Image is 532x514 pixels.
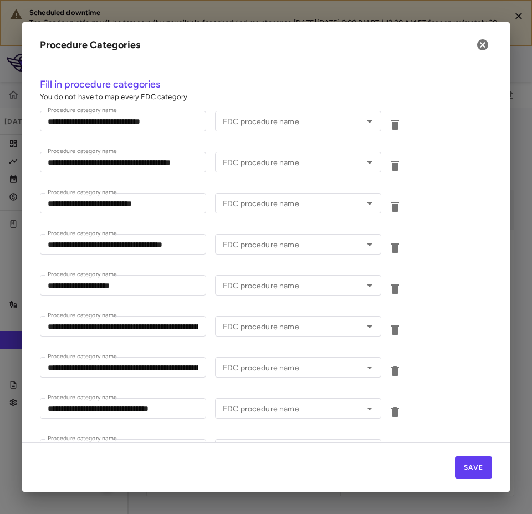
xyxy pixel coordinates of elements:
[362,196,377,211] button: Open
[48,147,117,156] label: Procedure category name
[362,401,377,416] button: Open
[362,442,377,457] button: Open
[40,92,492,102] p: You do not have to map every EDC category.
[40,77,492,92] h6: Fill in procedure categories
[48,434,117,444] label: Procedure category name
[362,114,377,129] button: Open
[48,270,117,279] label: Procedure category name
[48,229,117,238] label: Procedure category name
[362,237,377,252] button: Open
[362,360,377,375] button: Open
[48,352,117,362] label: Procedure category name
[362,319,377,334] button: Open
[362,278,377,293] button: Open
[48,393,117,403] label: Procedure category name
[48,106,117,115] label: Procedure category name
[455,456,492,479] button: Save
[48,311,117,320] label: Procedure category name
[362,155,377,170] button: Open
[48,188,117,197] label: Procedure category name
[40,38,140,53] div: Procedure Categories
